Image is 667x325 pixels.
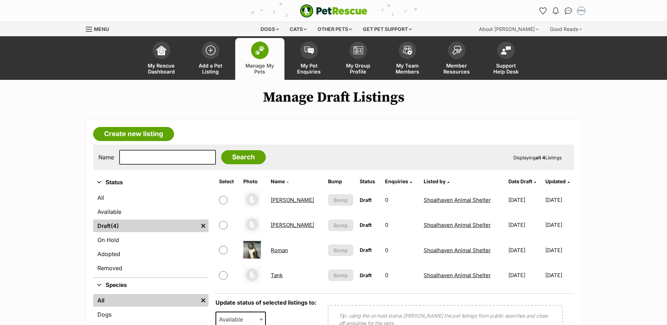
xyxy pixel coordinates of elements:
th: Bump [325,176,356,187]
a: My Team Members [383,38,432,80]
img: Alfie [243,191,261,208]
a: Available [93,205,209,218]
img: notifications-46538b983faf8c2785f20acdc204bb7945ddae34d4c08c2a6579f10ce5e182be.svg [553,7,558,14]
img: group-profile-icon-3fa3cf56718a62981997c0bc7e787c4b2cf8bcc04b72c1350f741eb67cf2f40e.svg [353,46,363,55]
a: Support Help Desk [481,38,531,80]
span: Member Resources [441,63,473,75]
span: Bump [334,196,348,204]
div: Other pets [313,22,357,36]
span: Displaying Listings [513,155,562,160]
td: [DATE] [506,188,544,212]
span: Manage My Pets [244,63,276,75]
div: Status [93,190,209,277]
div: Get pet support [358,22,417,36]
div: Good Reads [545,22,587,36]
span: Bump [334,222,348,229]
span: My Rescue Dashboard [146,63,177,75]
img: Jodie Parnell profile pic [578,7,585,14]
ul: Account quick links [538,5,587,17]
a: Removed [93,262,209,274]
button: My account [576,5,587,17]
a: Manage My Pets [235,38,284,80]
a: My Group Profile [334,38,383,80]
button: Bump [328,194,353,206]
div: Cats [285,22,312,36]
td: [DATE] [545,213,573,237]
a: Draft [93,219,198,232]
a: Remove filter [198,294,209,307]
a: Listed by [424,178,449,184]
a: My Rescue Dashboard [137,38,186,80]
span: Add a Pet Listing [195,63,226,75]
img: chat-41dd97257d64d25036548639549fe6c8038ab92f7586957e7f3b1b290dea8141.svg [565,7,572,14]
a: Name [271,178,289,184]
span: My Team Members [392,63,423,75]
a: Shoalhaven Animal Shelter [424,197,491,203]
a: All [93,191,209,204]
td: 0 [382,213,420,237]
img: help-desk-icon-fdf02630f3aa405de69fd3d07c3f3aa587a6932b1a1747fa1d2bba05be0121f9.svg [501,46,511,55]
a: Conversations [563,5,574,17]
span: Draft [360,272,372,278]
img: logo-e224e6f780fb5917bec1dbf3a21bbac754714ae5b6737aabdf751b685950b380.svg [300,4,367,18]
a: Enquiries [385,178,412,184]
span: Updated [545,178,566,184]
span: Draft [360,222,372,228]
td: [DATE] [506,263,544,287]
img: dashboard-icon-eb2f2d2d3e046f16d808141f083e7271f6b2e854fb5c12c21221c1fb7104beca.svg [156,45,166,55]
a: Member Resources [432,38,481,80]
button: Notifications [550,5,562,17]
button: Species [93,281,209,290]
span: Support Help Desk [490,63,522,75]
a: Adopted [93,248,209,260]
a: Remove filter [198,219,209,232]
a: Roman [271,247,288,254]
span: My Pet Enquiries [293,63,325,75]
th: Select [216,176,240,187]
div: Dogs [256,22,284,36]
img: Mimi [243,216,261,233]
button: Bump [328,219,353,231]
label: Name [98,154,114,160]
span: Bump [334,272,348,279]
a: On Hold [93,234,209,246]
td: [DATE] [545,238,573,262]
span: Available [216,314,250,324]
span: Listed by [424,178,445,184]
span: Draft [360,197,372,203]
a: Menu [86,22,114,35]
label: Update status of selected listings to: [216,299,316,306]
td: [DATE] [545,263,573,287]
a: My Pet Enquiries [284,38,334,80]
a: Dogs [93,308,209,321]
span: translation missing: en.admin.listings.index.attributes.enquiries [385,178,408,184]
a: Favourites [538,5,549,17]
strong: all 4 [535,155,545,160]
td: [DATE] [506,213,544,237]
img: pet-enquiries-icon-7e3ad2cf08bfb03b45e93fb7055b45f3efa6380592205ae92323e6603595dc1f.svg [304,46,314,54]
td: 0 [382,238,420,262]
td: 0 [382,263,420,287]
td: [DATE] [545,188,573,212]
img: member-resources-icon-8e73f808a243e03378d46382f2149f9095a855e16c252ad45f914b54edf8863c.svg [452,45,462,55]
a: Shoalhaven Animal Shelter [424,247,491,254]
span: Name [271,178,285,184]
a: [PERSON_NAME] [271,222,314,228]
img: Tank [243,266,261,283]
span: My Group Profile [342,63,374,75]
a: Updated [545,178,570,184]
img: team-members-icon-5396bd8760b3fe7c0b43da4ab00e1e3bb1a5d9ba89233759b79545d2d3fc5d0d.svg [403,46,412,55]
img: add-pet-listing-icon-0afa8454b4691262ce3f59096e99ab1cd57d4a30225e0717b998d2c9b9846f56.svg [206,45,216,55]
input: Search [221,150,266,164]
a: All [93,294,198,307]
a: PetRescue [300,4,367,18]
td: [DATE] [506,238,544,262]
th: Photo [240,176,267,187]
a: Date Draft [508,178,536,184]
a: Create new listing [93,127,174,141]
div: About [PERSON_NAME] [474,22,544,36]
span: Menu [94,26,109,32]
span: Draft [360,247,372,253]
img: manage-my-pets-icon-02211641906a0b7f246fdf0571729dbe1e7629f14944591b6c1af311fb30b64b.svg [255,46,265,55]
a: Tank [271,272,283,279]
